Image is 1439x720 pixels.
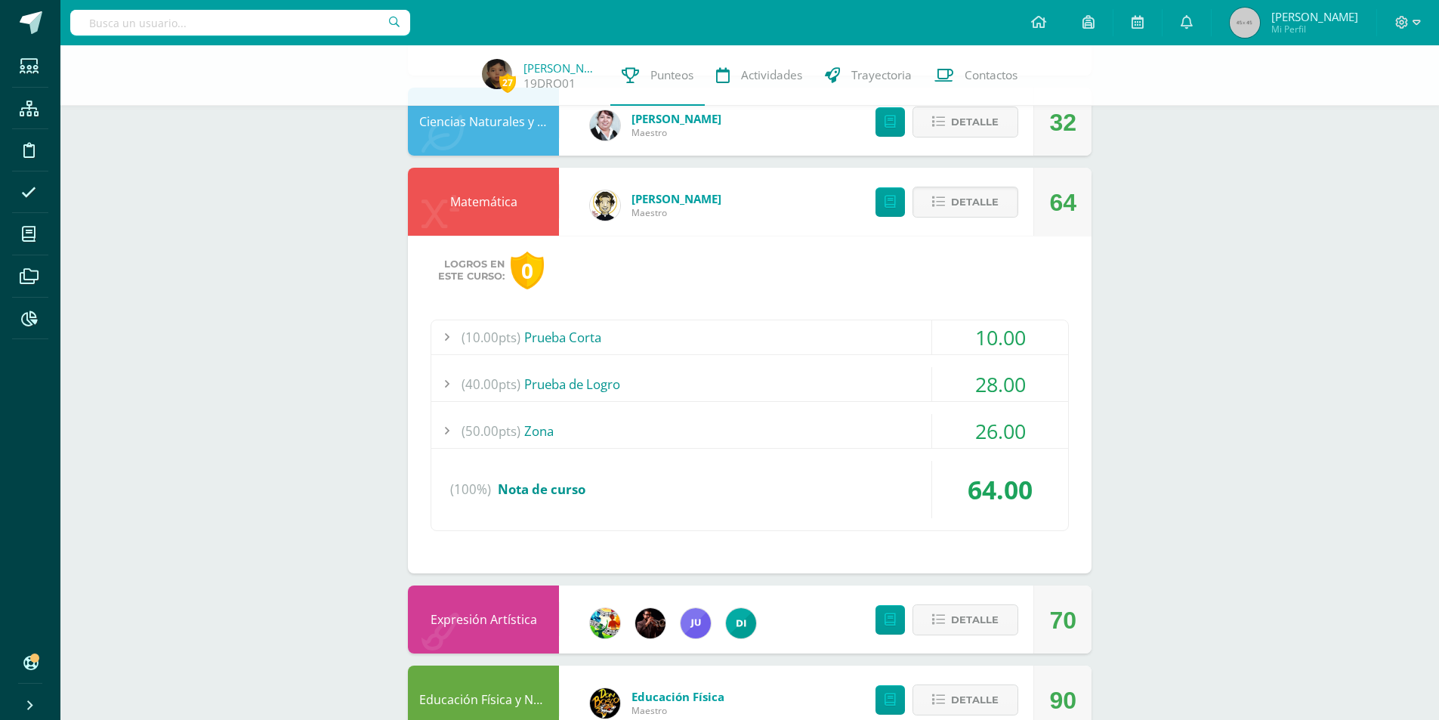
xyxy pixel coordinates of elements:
img: 159e24a6ecedfdf8f489544946a573f0.png [590,608,620,638]
a: Punteos [610,45,705,106]
img: 4bd1cb2f26ef773666a99eb75019340a.png [590,190,620,221]
div: Zona [431,414,1068,448]
div: Matemática [408,168,559,236]
span: Trayectoria [851,67,912,83]
a: Educación Física y Natación [419,691,576,708]
span: Detalle [951,188,999,216]
button: Detalle [912,684,1018,715]
a: Ciencias Naturales y Tecnología [419,113,599,130]
a: 19DRO01 [523,76,576,91]
span: 10.00 [975,323,1026,351]
span: 64.00 [968,472,1033,507]
span: Maestro [631,206,721,219]
span: Mi Perfil [1271,23,1358,36]
span: Detalle [951,108,999,136]
span: (40.00pts) [462,367,520,401]
span: 26.00 [975,417,1026,445]
div: 0 [511,252,544,290]
a: [PERSON_NAME] [631,191,721,206]
a: Trayectoria [814,45,923,106]
img: 1cada5f849fe5bdc664534ba8dc5ae20.png [681,608,711,638]
img: eda3c0d1caa5ac1a520cf0290d7c6ae4.png [590,688,620,718]
a: Contactos [923,45,1029,106]
span: (10.00pts) [462,320,520,354]
a: Actividades [705,45,814,106]
span: Detalle [951,606,999,634]
input: Busca un usuario... [70,10,410,36]
div: Prueba de Logro [431,367,1068,401]
span: Contactos [965,67,1017,83]
a: Matemática [450,193,517,210]
span: [PERSON_NAME] [1271,9,1358,24]
div: 32 [1049,88,1076,156]
span: Actividades [741,67,802,83]
a: [PERSON_NAME] [631,111,721,126]
button: Detalle [912,107,1018,138]
span: Detalle [951,686,999,714]
span: 27 [499,73,516,92]
button: Detalle [912,187,1018,218]
span: (100%) [450,461,491,518]
div: Prueba Corta [431,320,1068,354]
img: e9f0f1ff7e372504f76e2b865aaa526c.png [482,59,512,89]
a: Educación Física [631,689,724,704]
div: 70 [1049,586,1076,654]
img: 17d5d95429b14b8bb66d77129096e0a8.png [590,110,620,141]
div: Ciencias Naturales y Tecnología [408,88,559,156]
span: 28.00 [975,370,1026,398]
div: Expresión Artística [408,586,559,654]
span: (50.00pts) [462,414,520,448]
button: Detalle [912,604,1018,635]
span: Maestro [631,126,721,139]
span: Punteos [650,67,693,83]
span: Nota de curso [498,481,585,498]
a: [PERSON_NAME] [523,60,599,76]
span: Logros en este curso: [438,258,505,283]
div: 64 [1049,168,1076,236]
a: Expresión Artística [431,611,537,628]
span: Maestro [631,704,724,717]
img: 32f0f559d2048d26185c38f469024b7f.png [726,608,756,638]
img: e45b719d0b6241295567ff881d2518a9.png [635,608,665,638]
img: 45x45 [1230,8,1260,38]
